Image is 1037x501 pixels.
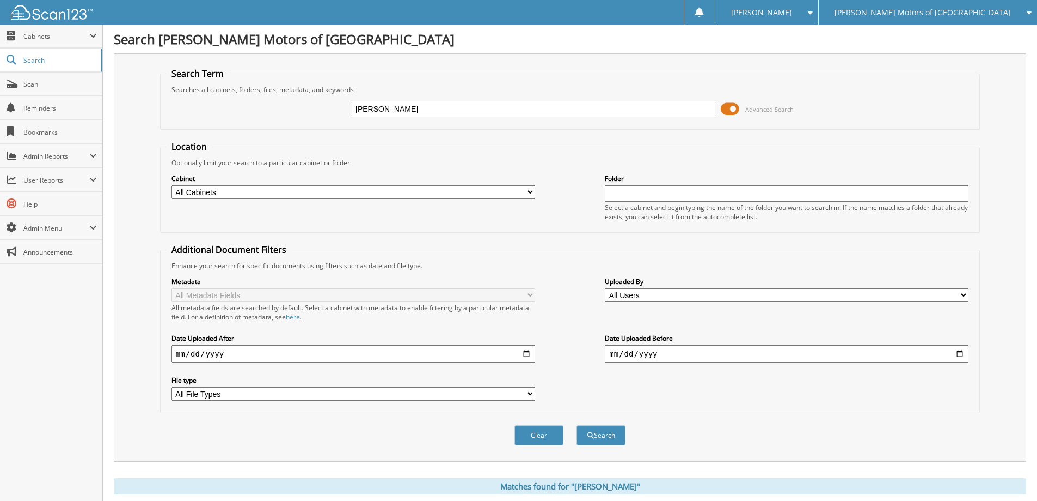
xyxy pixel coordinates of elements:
[23,32,89,41] span: Cabinets
[731,9,792,16] span: [PERSON_NAME]
[166,141,212,153] legend: Location
[23,56,95,65] span: Search
[605,203,968,221] div: Select a cabinet and begin typing the name of the folder you want to search in. If the name match...
[23,80,97,89] span: Scan
[171,277,535,286] label: Metadata
[605,174,968,183] label: Folder
[171,334,535,343] label: Date Uploaded After
[166,261,974,270] div: Enhance your search for specific documents using filters such as date and file type.
[166,85,974,94] div: Searches all cabinets, folders, files, metadata, and keywords
[514,425,563,445] button: Clear
[23,152,89,161] span: Admin Reports
[166,244,292,256] legend: Additional Document Filters
[23,128,97,137] span: Bookmarks
[576,425,625,445] button: Search
[605,345,968,363] input: end
[171,303,535,322] div: All metadata fields are searched by default. Select a cabinet with metadata to enable filtering b...
[171,376,535,385] label: File type
[286,312,300,322] a: here
[605,277,968,286] label: Uploaded By
[114,478,1026,494] div: Matches found for "[PERSON_NAME]"
[23,248,97,257] span: Announcements
[23,176,89,185] span: User Reports
[834,9,1011,16] span: [PERSON_NAME] Motors of [GEOGRAPHIC_DATA]
[23,224,89,233] span: Admin Menu
[166,158,974,167] div: Optionally limit your search to a particular cabinet or folder
[114,30,1026,48] h1: Search [PERSON_NAME] Motors of [GEOGRAPHIC_DATA]
[171,345,535,363] input: start
[23,200,97,209] span: Help
[23,104,97,113] span: Reminders
[605,334,968,343] label: Date Uploaded Before
[171,174,535,183] label: Cabinet
[166,68,229,80] legend: Search Term
[745,105,794,113] span: Advanced Search
[11,5,93,20] img: scan123-logo-white.svg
